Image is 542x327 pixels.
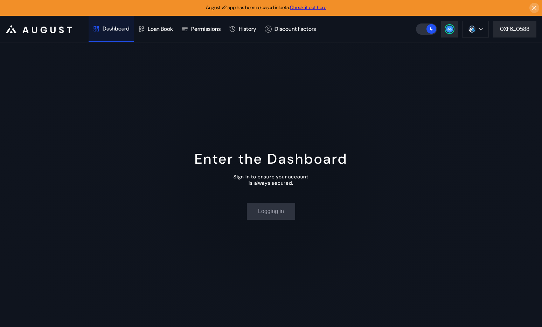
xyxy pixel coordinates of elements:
a: Loan Book [134,16,177,42]
div: History [239,25,256,33]
a: Check it out here [290,4,326,11]
div: Sign in to ensure your account is always secured. [234,173,308,186]
div: Loan Book [148,25,173,33]
a: Dashboard [89,16,134,42]
div: Enter the Dashboard [195,150,348,168]
a: History [225,16,260,42]
a: Discount Factors [260,16,320,42]
div: Dashboard [103,25,130,32]
a: Permissions [177,16,225,42]
div: Permissions [191,25,221,33]
button: chain logo [462,21,489,38]
div: Discount Factors [275,25,316,33]
div: 0XF6...0588 [500,25,529,33]
button: 0XF6...0588 [493,21,536,38]
button: Logging in [247,203,295,220]
span: August v2 app has been released in beta. [206,4,326,11]
img: chain logo [468,25,476,33]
